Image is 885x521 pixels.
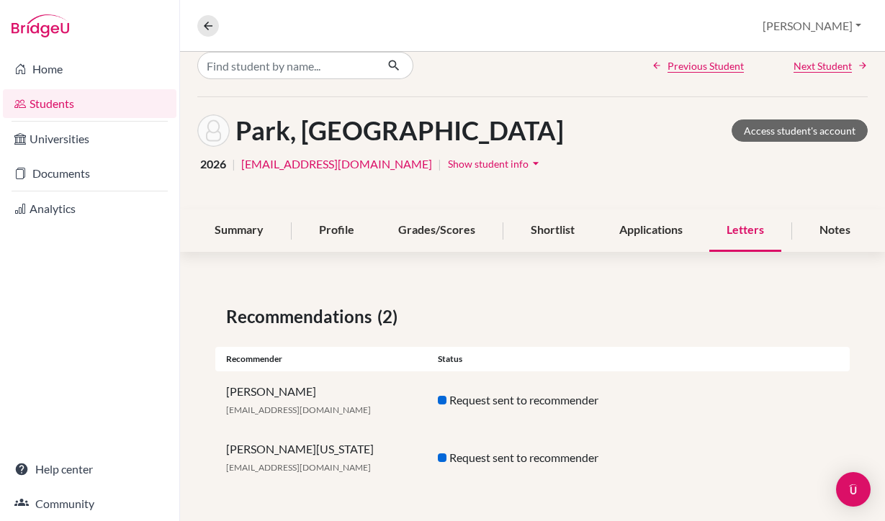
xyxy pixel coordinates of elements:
a: Analytics [3,194,176,223]
a: Help center [3,455,176,484]
a: Home [3,55,176,83]
a: Students [3,89,176,118]
div: Profile [302,209,372,252]
button: Show student infoarrow_drop_down [447,153,544,175]
div: Request sent to recommender [427,449,639,466]
span: 2026 [200,155,226,173]
span: (2) [377,304,403,330]
div: Status [427,353,639,366]
span: [EMAIL_ADDRESS][DOMAIN_NAME] [226,462,371,473]
span: | [232,155,235,173]
i: arrow_drop_down [529,156,543,171]
a: Community [3,489,176,518]
div: Summary [197,209,281,252]
input: Find student by name... [197,52,376,79]
div: [PERSON_NAME][US_STATE] [215,440,427,475]
div: Recommender [215,353,427,366]
span: Show student info [448,158,529,170]
div: Request sent to recommender [427,391,639,409]
a: Next Student [794,58,868,73]
div: Notes [802,209,868,252]
span: Recommendations [226,304,377,330]
a: [EMAIL_ADDRESS][DOMAIN_NAME] [241,155,432,173]
div: Letters [709,209,781,252]
div: Applications [602,209,700,252]
div: [PERSON_NAME] [215,383,427,417]
div: Shortlist [513,209,592,252]
div: Open Intercom Messenger [836,472,871,507]
div: Grades/Scores [381,209,493,252]
a: Previous Student [652,58,744,73]
span: Next Student [794,58,852,73]
img: Jiwon Park's avatar [197,114,230,147]
img: Bridge-U [12,14,69,37]
span: Previous Student [668,58,744,73]
a: Universities [3,124,176,153]
span: | [438,155,441,173]
span: [EMAIL_ADDRESS][DOMAIN_NAME] [226,404,371,415]
a: Documents [3,159,176,188]
button: [PERSON_NAME] [756,12,868,40]
a: Access student's account [732,119,868,142]
h1: Park, [GEOGRAPHIC_DATA] [235,115,564,146]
